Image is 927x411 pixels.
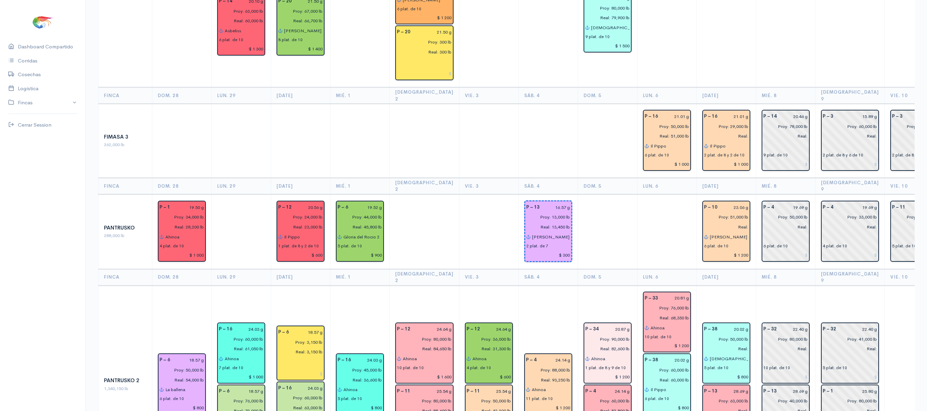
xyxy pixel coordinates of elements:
[815,87,885,104] th: [DEMOGRAPHIC_DATA] 9
[152,269,212,285] th: Dom. 28
[215,386,234,396] div: P – 6
[759,396,808,406] input: estimadas
[336,201,384,262] div: Piscina: 6 Peso: 19.52 g Libras Proy: 44,000 lb Libras Reales: 45,800 lb Rendimiento: 104.1% Empa...
[277,326,325,380] div: Piscina: 6 Peso: 18.57 g Libras Proy: 3,150 lb Libras Reales: 3,150 lb Rendimiento: 100.0% Empaca...
[704,243,728,249] div: 6 plat. de 10
[330,178,390,194] th: Mié. 1
[333,375,382,385] input: pescadas
[155,222,204,232] input: pescadas
[759,202,778,212] div: P – 4
[643,110,691,171] div: Piscina: 16 Peso: 21.01 g Libras Proy: 50,000 lb Libras Reales: 51,000 lb Rendimiento: 102.0% Emp...
[518,87,578,104] th: Sáb. 4
[700,386,721,396] div: P – 13
[395,322,454,384] div: Piscina: 12 Peso: 24.64 g Libras Proy: 80,000 lb Libras Reales: 84,650 lb Rendimiento: 105.8% Emp...
[645,396,669,402] div: 6 plat. de 10
[459,87,518,104] th: Vie. 3
[704,250,749,260] input: $
[837,111,878,121] input: g
[215,396,263,406] input: estimadas
[600,386,630,396] input: g
[581,396,630,406] input: estimadas
[662,355,689,365] input: g
[271,87,330,104] th: [DATE]
[158,201,206,262] div: Piscina: 1 Peso: 19.50 g Libras Proy: 34,000 lb Libras Reales: 28,200 lb Rendimiento: 82.9% Empac...
[98,87,152,104] th: Finca
[823,372,878,382] input: $
[585,365,626,371] div: 1 plat. de 8 y 9 de 10
[578,269,637,285] th: Dom. 5
[815,269,885,285] th: [DEMOGRAPHIC_DATA] 9
[352,202,382,212] input: g
[763,250,808,260] input: $
[155,212,204,222] input: estimadas
[641,355,662,365] div: P – 38
[459,269,518,285] th: Vie. 3
[462,396,511,406] input: estimadas
[641,365,689,375] input: estimadas
[522,355,541,365] div: P – 4
[390,178,459,194] th: [DEMOGRAPHIC_DATA] 2
[215,16,263,26] input: pescadas
[462,334,511,344] input: estimadas
[584,322,632,384] div: Piscina: 34 Peso: 20.87 g Libras Proy: 90,000 lb Libras Reales: 82,600 lb Rendimiento: 91.8% Empa...
[759,222,808,232] input: pescadas
[484,324,511,334] input: g
[819,212,878,222] input: estimadas
[585,41,630,51] input: $
[700,396,749,406] input: estimadas
[278,369,323,379] input: $
[700,222,749,232] input: pescadas
[333,222,382,232] input: pescadas
[778,202,808,212] input: g
[278,243,319,249] div: 1 plat. de 8 y 2 de 10
[333,212,382,222] input: estimadas
[274,347,323,357] input: pescadas
[212,87,271,104] th: Lun. 29
[837,202,878,212] input: g
[823,159,878,169] input: $
[581,386,600,396] div: P – 4
[219,44,263,54] input: $
[160,250,204,260] input: $
[819,131,878,141] input: pescadas
[823,365,847,371] div: 5 plat. de 10
[821,322,879,384] div: Piscina: 32 Peso: 22.40 g Libras Proy: 41,000 lb Empacadora: Sin asignar Plataformas: 5 plat. de 10
[888,202,910,212] div: P – 11
[234,386,263,396] input: g
[641,111,662,121] div: P – 16
[393,396,452,406] input: estimadas
[819,121,878,131] input: estimadas
[578,178,637,194] th: Dom. 5
[160,243,184,249] div: 4 plat. de 10
[819,202,837,212] div: P – 4
[704,365,728,371] div: 5 plat. de 10
[526,250,570,260] input: $
[544,202,570,212] input: g
[155,202,174,212] div: P – 1
[721,386,749,396] input: g
[274,393,323,403] input: estimadas
[819,111,837,121] div: P – 3
[763,372,808,382] input: $
[293,327,323,337] input: g
[700,111,721,121] div: P – 16
[104,377,146,385] div: Pantrusko 2
[333,355,355,365] div: P – 16
[541,355,571,365] input: g
[212,178,271,194] th: Lun. 29
[700,202,721,212] div: P – 10
[759,344,808,354] input: pescadas
[756,87,815,104] th: Mié. 8
[104,233,125,238] span: 288,000 lb
[397,13,452,23] input: $
[277,201,325,262] div: Piscina: 12 Peso: 20.56 g Libras Proy: 24,000 lb Libras Reales: 23,000 lb Rendimiento: 95.8% Empa...
[414,386,452,396] input: g
[645,341,689,351] input: $
[518,178,578,194] th: Sáb. 4
[696,178,756,194] th: [DATE]
[484,386,511,396] input: g
[759,121,808,131] input: estimadas
[414,324,452,334] input: g
[892,243,916,249] div: 5 plat. de 10
[662,111,689,121] input: g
